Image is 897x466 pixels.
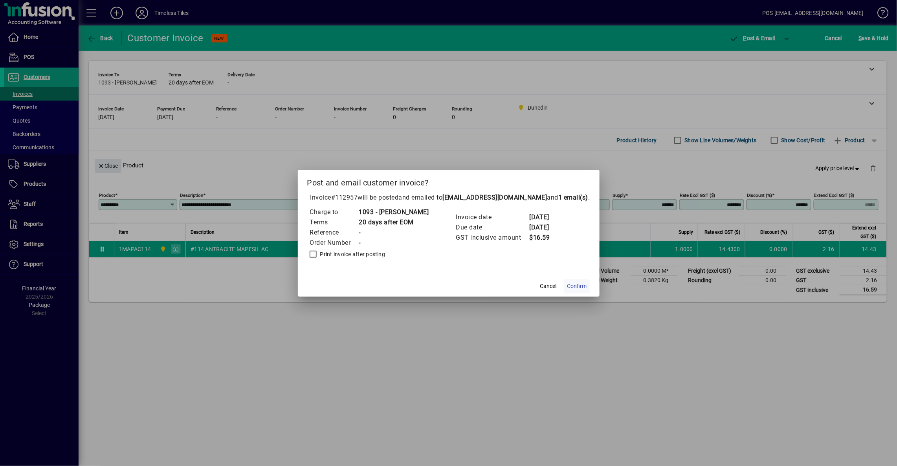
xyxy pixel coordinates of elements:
[456,212,529,222] td: Invoice date
[540,282,557,290] span: Cancel
[529,233,561,243] td: $16.59
[359,207,429,217] td: 1093 - [PERSON_NAME]
[310,207,359,217] td: Charge to
[529,222,561,233] td: [DATE]
[331,194,358,201] span: #112957
[547,194,589,201] span: and
[567,282,587,290] span: Confirm
[399,194,589,201] span: and emailed to
[536,279,561,294] button: Cancel
[558,194,588,201] b: 1 email(s)
[456,222,529,233] td: Due date
[319,250,385,258] label: Print invoice after posting
[456,233,529,243] td: GST inclusive amount
[307,193,590,202] p: Invoice will be posted .
[310,217,359,227] td: Terms
[529,212,561,222] td: [DATE]
[310,227,359,238] td: Reference
[359,217,429,227] td: 20 days after EOM
[359,227,429,238] td: -
[359,238,429,248] td: -
[564,279,590,294] button: Confirm
[443,194,547,201] b: [EMAIL_ADDRESS][DOMAIN_NAME]
[310,238,359,248] td: Order Number
[298,170,600,193] h2: Post and email customer invoice?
